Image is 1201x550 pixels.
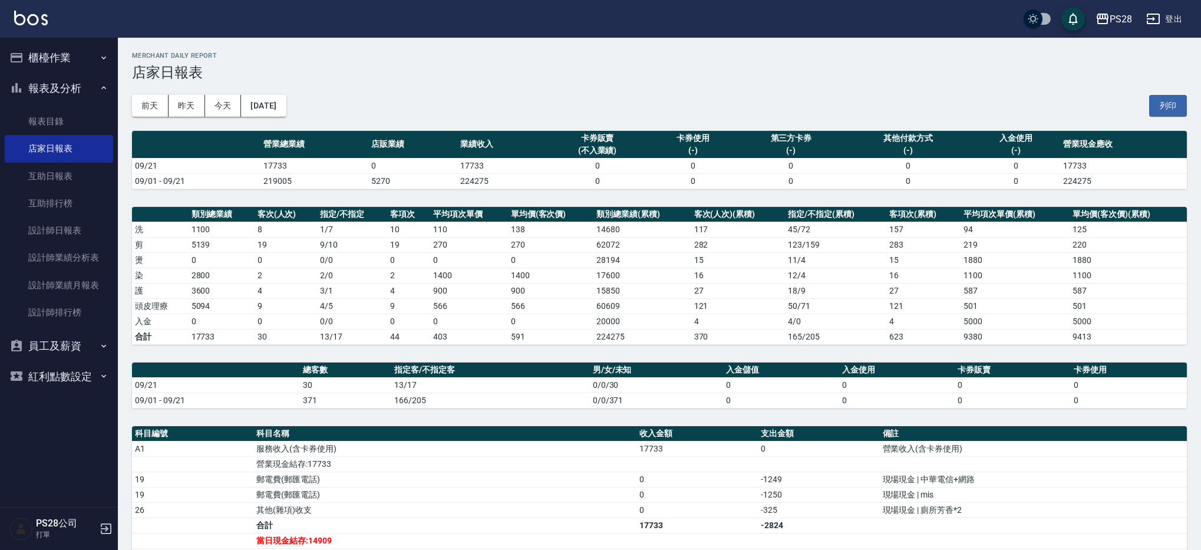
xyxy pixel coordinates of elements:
th: 卡券販賣 [955,363,1071,378]
table: a dense table [132,207,1187,345]
button: 報表及分析 [5,73,113,104]
td: 1100 [1070,268,1187,283]
td: 403 [430,329,508,344]
td: 09/21 [132,377,300,393]
p: 打單 [36,529,96,540]
td: 0/0/30 [590,377,723,393]
td: 0 / 0 [317,314,387,329]
td: 0/0/371 [590,393,723,408]
td: 頭皮理療 [132,298,189,314]
div: 卡券販賣 [549,132,645,144]
td: 12 / 4 [785,268,886,283]
td: 16 [691,268,786,283]
td: 11 / 4 [785,252,886,268]
td: 27 [886,283,961,298]
td: 0 [255,314,317,329]
td: 1 / 7 [317,222,387,237]
button: 員工及薪資 [5,331,113,361]
td: 566 [430,298,508,314]
td: 117 [691,222,786,237]
td: 900 [430,283,508,298]
a: 設計師日報表 [5,217,113,244]
td: 5000 [1070,314,1187,329]
td: 14680 [593,222,691,237]
td: 0 [723,393,839,408]
td: 30 [300,377,391,393]
td: 0 [189,252,255,268]
td: 0 [368,158,457,173]
th: 業績收入 [457,131,546,159]
td: 染 [132,268,189,283]
th: 男/女/未知 [590,363,723,378]
td: 121 [886,298,961,314]
td: 283 [886,237,961,252]
td: 587 [1070,283,1187,298]
td: 營業收入(含卡券使用) [880,441,1187,456]
td: 0 [648,158,737,173]
td: 0 [737,173,845,189]
table: a dense table [132,131,1187,189]
td: 0 [387,314,430,329]
th: 客項次(累積) [886,207,961,222]
button: 櫃檯作業 [5,42,113,73]
td: 營業現金結存:17733 [253,456,636,472]
td: 566 [508,298,594,314]
td: 洗 [132,222,189,237]
td: 587 [961,283,1070,298]
td: 0 [971,173,1060,189]
td: 371 [300,393,391,408]
td: 15850 [593,283,691,298]
td: 138 [508,222,594,237]
td: 0 [1071,377,1187,393]
td: 20000 [593,314,691,329]
td: 入金 [132,314,189,329]
th: 客項次 [387,207,430,222]
td: 9 [387,298,430,314]
td: 0 [648,173,737,189]
td: 0 [758,441,879,456]
td: 0 [546,173,648,189]
div: (-) [651,144,734,157]
a: 互助排行榜 [5,190,113,217]
td: 0 [387,252,430,268]
td: 郵電費(郵匯電話) [253,472,636,487]
td: 0 [508,314,594,329]
td: 2 [387,268,430,283]
td: 當日現金結存:14909 [253,533,636,548]
button: [DATE] [241,95,286,117]
td: 9 [255,298,317,314]
a: 設計師業績分析表 [5,244,113,271]
td: 1100 [189,222,255,237]
td: 0 [971,158,1060,173]
td: 121 [691,298,786,314]
td: 3600 [189,283,255,298]
th: 平均項次單價(累積) [961,207,1070,222]
th: 備註 [880,426,1187,442]
div: (-) [848,144,969,157]
td: 28194 [593,252,691,268]
td: 0 [636,472,758,487]
td: 4 [691,314,786,329]
img: Logo [14,11,48,25]
a: 店家日報表 [5,135,113,162]
th: 單均價(客次價) [508,207,594,222]
th: 單均價(客次價)(累積) [1070,207,1187,222]
td: 60609 [593,298,691,314]
td: 13/17 [317,329,387,344]
th: 卡券使用 [1071,363,1187,378]
td: 10 [387,222,430,237]
td: 2800 [189,268,255,283]
td: 0 [430,252,508,268]
td: 19 [255,237,317,252]
td: 4 [886,314,961,329]
td: 1100 [961,268,1070,283]
td: 其他(雜項)收支 [253,502,636,518]
td: 27 [691,283,786,298]
th: 總客數 [300,363,391,378]
th: 指定客/不指定客 [391,363,590,378]
td: 18 / 9 [785,283,886,298]
td: 220 [1070,237,1187,252]
th: 科目編號 [132,426,253,442]
td: 110 [430,222,508,237]
td: A1 [132,441,253,456]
